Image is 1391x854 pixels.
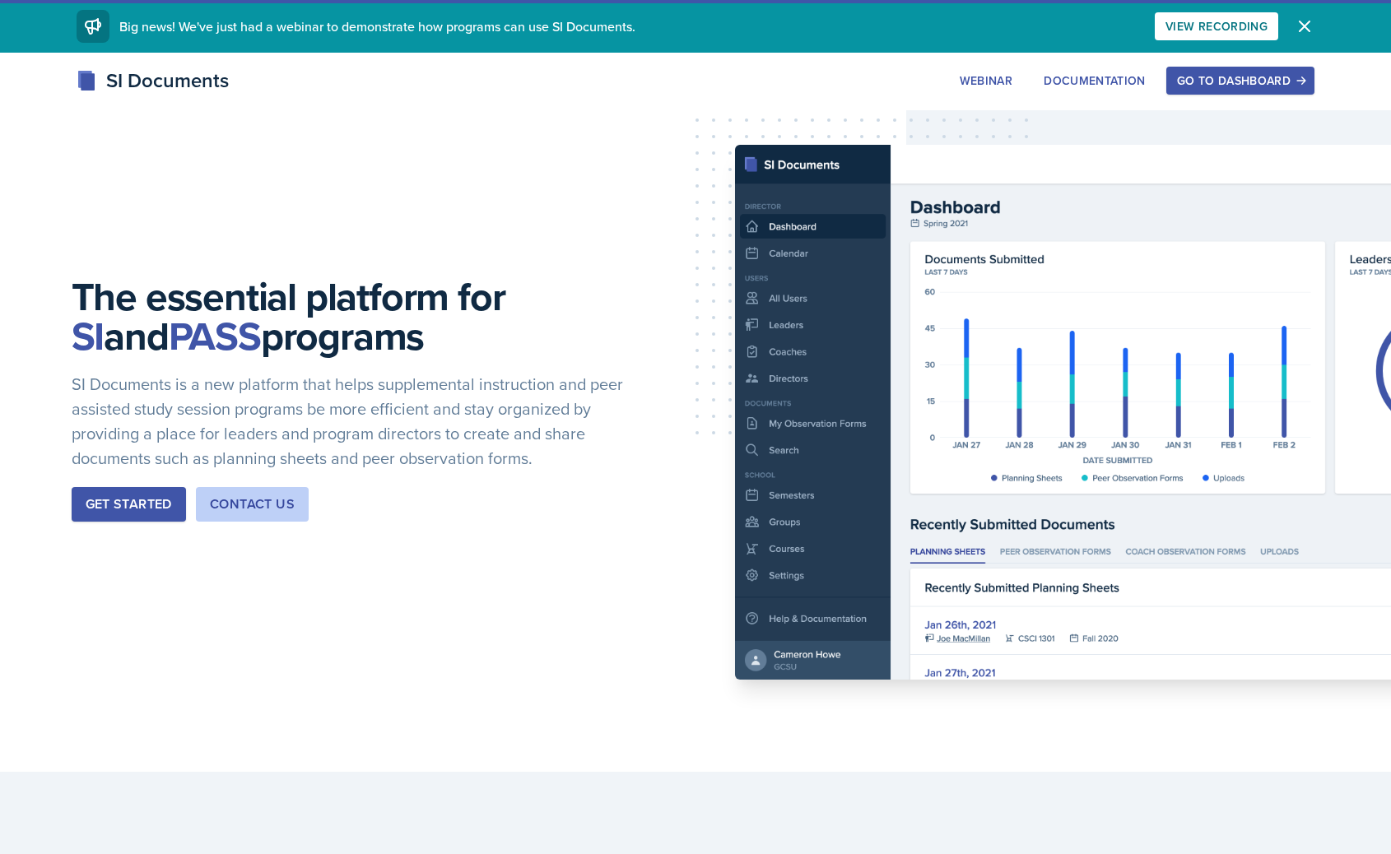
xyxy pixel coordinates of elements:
div: Documentation [1044,74,1146,87]
button: Contact Us [196,487,309,522]
span: Big news! We've just had a webinar to demonstrate how programs can use SI Documents. [119,17,635,35]
div: SI Documents [77,66,229,95]
button: Go to Dashboard [1166,67,1314,95]
button: View Recording [1155,12,1278,40]
div: Go to Dashboard [1177,74,1304,87]
div: Contact Us [210,494,295,514]
div: View Recording [1165,20,1268,33]
div: Get Started [86,494,172,514]
button: Webinar [949,67,1023,95]
button: Documentation [1033,67,1156,95]
div: Webinar [960,74,1012,87]
button: Get Started [72,487,186,522]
